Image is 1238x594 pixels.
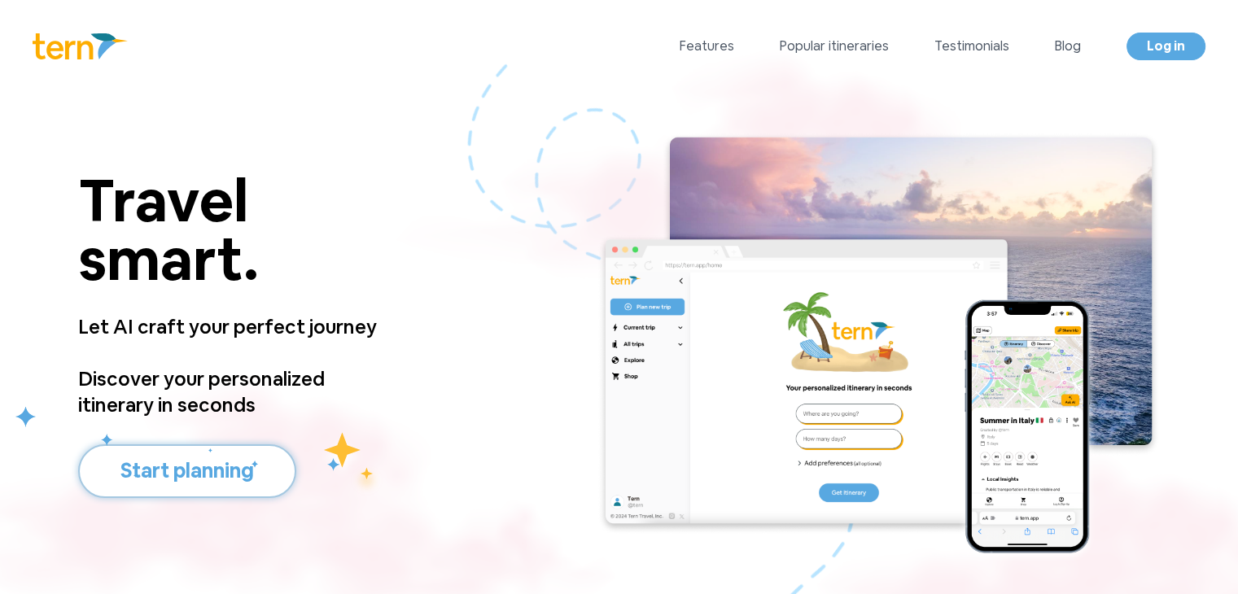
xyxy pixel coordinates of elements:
a: Log in [1126,33,1205,60]
button: Start planning [78,444,296,498]
p: Let AI craft your perfect journey [78,288,403,366]
a: Testimonials [934,37,1009,56]
p: Discover your personalized itinerary in seconds [78,366,403,418]
p: Travel smart. [78,171,403,288]
a: Features [680,37,734,56]
a: Blog [1055,37,1081,56]
img: main.4bdb0901.png [597,132,1160,564]
a: Popular itineraries [780,37,889,56]
img: Logo [33,33,128,59]
span: Log in [1147,37,1185,55]
img: yellow_stars.fff7e055.svg [314,429,383,496]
